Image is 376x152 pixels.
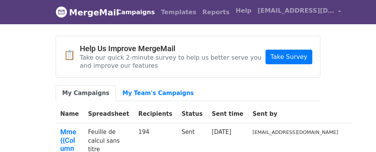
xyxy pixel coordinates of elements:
[158,5,199,20] a: Templates
[134,105,177,123] th: Recipients
[212,129,231,135] a: [DATE]
[114,5,158,20] a: Campaigns
[177,105,207,123] th: Status
[56,6,67,18] img: MergeMail logo
[233,3,254,18] a: Help
[56,4,107,20] a: MergeMail
[207,105,248,123] th: Sent time
[116,85,200,101] a: My Team's Campaigns
[80,44,266,53] h4: Help Us Improve MergeMail
[200,5,233,20] a: Reports
[56,85,116,101] a: My Campaigns
[252,129,338,135] small: [EMAIL_ADDRESS][DOMAIN_NAME]
[254,3,344,21] a: [EMAIL_ADDRESS][DOMAIN_NAME]
[257,6,334,15] span: [EMAIL_ADDRESS][DOMAIN_NAME]
[248,105,343,123] th: Sent by
[64,50,80,61] span: 📋
[80,53,266,70] p: Take our quick 2-minute survey to help us better serve you and improve our features
[83,105,134,123] th: Spreadsheet
[266,50,312,64] a: Take Survey
[56,105,83,123] th: Name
